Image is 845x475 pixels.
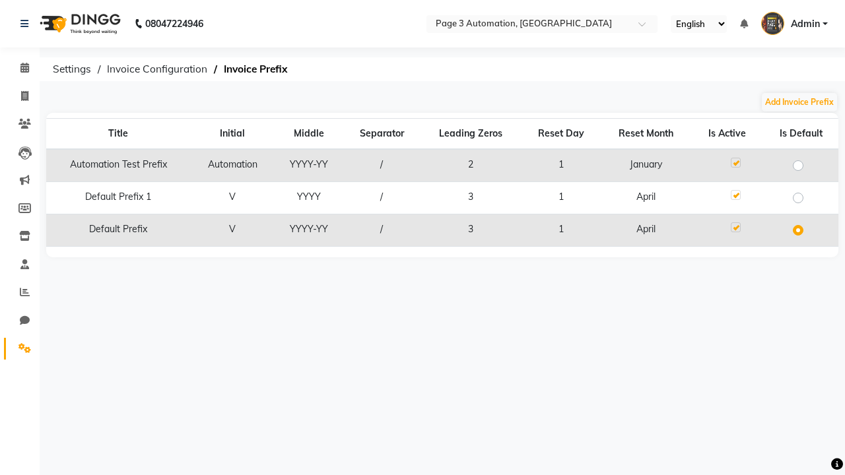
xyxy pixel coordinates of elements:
span: Invoice Prefix [217,57,294,81]
th: Is Active [691,119,763,150]
td: January [601,149,691,182]
td: 2 [421,149,522,182]
th: Reset Month [601,119,691,150]
th: Separator [343,119,420,150]
span: Admin [791,17,820,31]
th: Initial [191,119,275,150]
span: Settings [46,57,98,81]
td: Automation [191,149,275,182]
td: V [191,214,275,247]
span: Invoice Configuration [100,57,214,81]
td: 1 [522,182,601,214]
th: Is Default [763,119,838,150]
th: Middle [274,119,343,150]
th: Reset Day [522,119,601,150]
td: 1 [522,214,601,247]
td: / [343,149,420,182]
td: / [343,182,420,214]
td: / [343,214,420,247]
b: 08047224946 [145,5,203,42]
td: April [601,182,691,214]
td: V [191,182,275,214]
td: 1 [522,149,601,182]
td: 3 [421,182,522,214]
td: Automation Test Prefix [46,149,191,182]
td: April [601,214,691,247]
td: Default Prefix 1 [46,182,191,214]
td: YYYY-YY [274,214,343,247]
td: YYYY [274,182,343,214]
button: Add Invoice Prefix [762,93,837,111]
img: logo [34,5,124,42]
td: 3 [421,214,522,247]
img: Admin [761,12,784,35]
td: Default Prefix [46,214,191,247]
th: Title [46,119,191,150]
td: YYYY-YY [274,149,343,182]
th: Leading Zeros [421,119,522,150]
